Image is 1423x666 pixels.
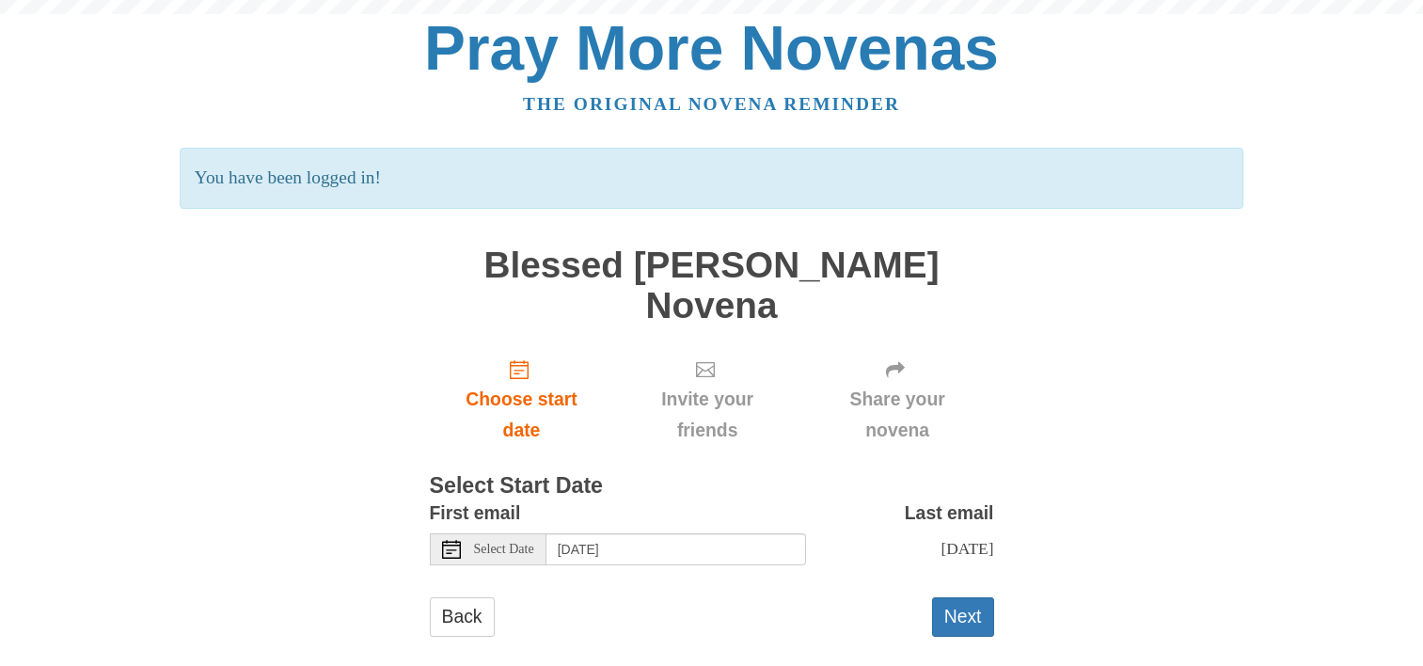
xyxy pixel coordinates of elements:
[180,148,1243,209] p: You have been logged in!
[523,94,900,114] a: The original novena reminder
[430,474,994,499] h3: Select Start Date
[801,344,994,456] div: Click "Next" to confirm your start date first.
[932,597,994,636] button: Next
[613,344,800,456] div: Click "Next" to confirm your start date first.
[449,384,595,446] span: Choose start date
[820,384,975,446] span: Share your novena
[430,498,521,529] label: First email
[474,543,534,556] span: Select Date
[430,246,994,325] h1: Blessed [PERSON_NAME] Novena
[430,344,614,456] a: Choose start date
[905,498,994,529] label: Last email
[632,384,782,446] span: Invite your friends
[424,13,999,83] a: Pray More Novenas
[941,539,993,558] span: [DATE]
[430,597,495,636] a: Back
